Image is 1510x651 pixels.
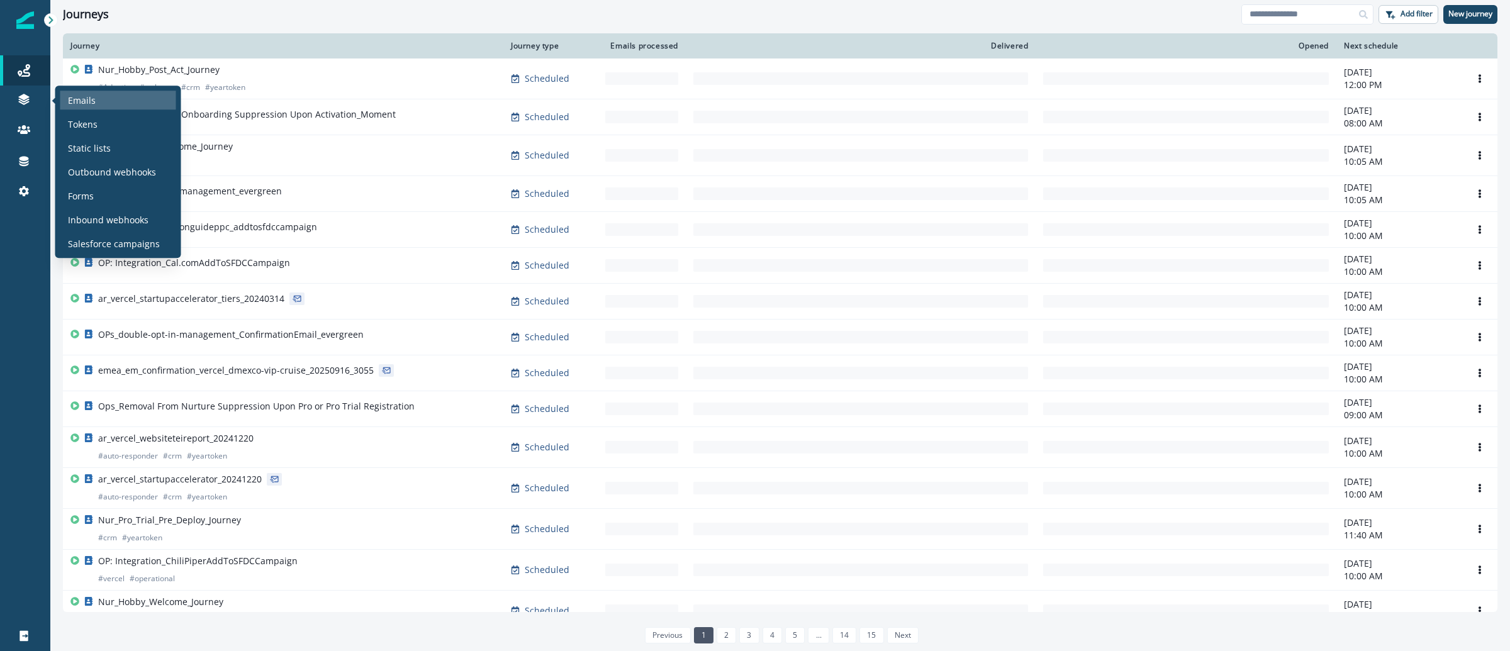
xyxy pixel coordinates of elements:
p: Scheduled [525,223,569,236]
a: ar_vercel_startupaccelerator_20241220#auto-responder#crm#yeartokenScheduled-[DATE]10:00 AMOptions [63,468,1497,509]
button: Options [1470,292,1490,311]
p: Scheduled [525,441,569,453]
p: 09:00 AM [1344,409,1455,421]
p: # yeartoken [187,491,227,503]
p: Ops_Removal From Onboarding Suppression Upon Activation_Moment [98,108,396,121]
p: emea_em_confirmation_vercel_dmexco-vip-cruise_20250916_3055 [98,364,374,377]
p: Scheduled [525,403,569,415]
p: 10:00 AM [1344,488,1455,501]
a: Page 4 [763,627,782,643]
div: Delivered [693,41,1028,51]
p: Outbound webhooks [68,165,156,179]
p: Nur_Hobby_Welcome_Journey [98,596,223,608]
a: Nur_Pro_Trial_Pre_Deploy_Journey#crm#yeartokenScheduled-[DATE]11:40 AMOptions [63,509,1497,550]
div: Journey type [511,41,590,51]
a: Nur_Hobby_Welcome_Journey#Adoption#welcome#crm#yeartokenScheduled-[DATE]09:40 AMOptions [63,591,1497,632]
p: ar_vercel_websiteteireport_20241220 [98,432,254,445]
p: [DATE] [1344,253,1455,265]
p: Scheduled [525,72,569,85]
button: Options [1470,328,1490,347]
p: [DATE] [1344,325,1455,337]
p: Scheduled [525,111,569,123]
a: ar_vercel_websiteteireport_20241220#auto-responder#crm#yeartokenScheduled-[DATE]10:00 AMOptions [63,427,1497,468]
p: OPs_double-opt-in-management_evergreen [98,185,282,198]
p: # crm [163,491,182,503]
p: 10:05 AM [1344,194,1455,206]
p: [DATE] [1344,143,1455,155]
div: Opened [1043,41,1329,51]
p: Inbound webhooks [68,213,148,226]
p: # yeartoken [122,531,162,544]
p: 08:00 AM [1344,117,1455,130]
p: [DATE] [1344,360,1455,373]
p: 10:00 AM [1344,265,1455,278]
p: 11:40 AM [1344,529,1455,542]
p: # auto-responder [98,450,158,462]
p: 10:00 AM [1344,447,1455,460]
p: [DATE] [1344,66,1455,79]
a: Ops_Removal From Nurture Suppression Upon Pro or Pro Trial RegistrationScheduled-[DATE]09:00 AMOp... [63,391,1497,427]
p: # crm [181,81,200,94]
a: Ops_Removal From Onboarding Suppression Upon Activation_MomentScheduled-[DATE]08:00 AMOptions [63,99,1497,135]
h1: Journeys [63,8,109,21]
p: ar_vercel_startupaccelerator_20241220 [98,473,262,486]
p: 10:00 AM [1344,301,1455,314]
button: Options [1470,220,1490,239]
p: # Adoption [98,81,135,94]
p: # yeartoken [187,450,227,462]
p: New journey [1448,9,1492,18]
a: Page 1 is your current page [694,627,713,643]
a: OP: linkedinmigrationguideppc_addtosfdccampaignScheduled-[DATE]10:00 AMOptions [63,212,1497,248]
p: Tokens [68,118,98,131]
a: OP: Integration_ChiliPiperAddToSFDCCampaign#vercel#operationalScheduled-[DATE]10:00 AMOptions [63,550,1497,591]
p: Nur_Hobby_Post_Act_Journey [98,64,220,76]
p: Scheduled [525,331,569,343]
button: Options [1470,184,1490,203]
a: Salesforce campaigns [60,234,176,253]
a: ar_vercel_startupaccelerator_tiers_20240314Scheduled-[DATE]10:00 AMOptions [63,284,1497,320]
a: Page 15 [859,627,883,643]
p: Ops_Removal From Nurture Suppression Upon Pro or Pro Trial Registration [98,400,415,413]
button: Add filter [1379,5,1438,24]
button: Options [1470,520,1490,538]
p: OP: Integration_ChiliPiperAddToSFDCCampaign [98,555,298,567]
ul: Pagination [642,627,919,643]
div: Emails processed [605,41,678,51]
p: Scheduled [525,295,569,308]
a: Page 14 [832,627,856,643]
p: 09:40 AM [1344,611,1455,623]
p: Scheduled [525,523,569,535]
p: Scheduled [525,604,569,617]
p: [DATE] [1344,598,1455,611]
p: 12:00 PM [1344,79,1455,91]
a: Jump forward [808,627,829,643]
p: 10:00 AM [1344,373,1455,386]
button: Options [1470,256,1490,275]
p: Salesforce campaigns [68,237,160,250]
button: Options [1470,146,1490,165]
p: [DATE] [1344,104,1455,117]
a: Forms [60,186,176,205]
p: Scheduled [525,482,569,494]
p: OP: linkedinmigrationguideppc_addtosfdccampaign [98,221,317,233]
p: 10:00 AM [1344,337,1455,350]
p: [DATE] [1344,516,1455,529]
p: OPs_double-opt-in-management_ConfirmationEmail_evergreen [98,328,364,341]
a: Outbound webhooks [60,162,176,181]
a: Page 5 [785,627,805,643]
p: Scheduled [525,187,569,200]
a: Page 2 [717,627,736,643]
a: Inbound webhooks [60,210,176,229]
button: Options [1470,399,1490,418]
a: Next page [887,627,919,643]
p: [DATE] [1344,396,1455,409]
p: # yeartoken [205,81,245,94]
p: Static lists [68,142,111,155]
p: # operational [130,572,175,585]
p: # crm [98,531,117,544]
a: Page 3 [739,627,759,643]
button: Options [1470,364,1490,382]
p: Scheduled [525,367,569,379]
p: # vercel [98,572,125,585]
p: ar_vercel_startupaccelerator_tiers_20240314 [98,292,284,305]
